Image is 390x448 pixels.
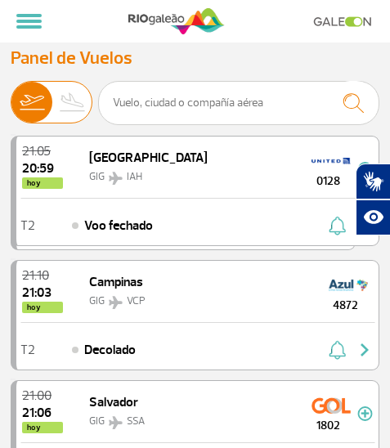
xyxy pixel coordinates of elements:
span: 1802 [298,417,357,434]
span: 2025-08-28 21:00:00 [22,389,63,402]
img: GOL Transportes Aereos [312,392,351,419]
span: VCP [127,294,146,307]
span: GIG [89,294,105,307]
span: T2 [20,344,35,356]
span: hoy [22,422,63,433]
span: SSA [127,414,145,428]
input: Vuelo, ciudad o compañía aérea [98,81,379,125]
img: mais-info-painel-voo.svg [357,162,373,177]
img: slider-desembarque [52,82,93,123]
span: GIG [89,414,105,428]
span: [GEOGRAPHIC_DATA] [89,150,208,166]
span: T2 [20,220,35,231]
img: sino-painel-voo.svg [329,216,346,235]
span: IAH [127,170,142,183]
span: 2025-08-28 21:10:00 [22,269,63,282]
img: United Airlines [312,148,351,174]
span: 4872 [316,297,374,314]
span: Voo fechado [84,216,153,235]
img: seta-direita-painel-voo.svg [355,216,374,235]
span: 2025-08-28 21:06:00 [22,406,63,419]
span: GIG [89,170,105,183]
span: Campinas [89,274,143,290]
button: Abrir recursos assistivos. [356,199,390,235]
img: sino-painel-voo.svg [329,340,346,360]
h3: Panel de Vuelos [11,47,379,69]
span: 0128 [298,172,357,190]
div: Plugin de acessibilidade da Hand Talk. [356,164,390,235]
span: 2025-08-28 21:05:00 [22,145,63,158]
img: Azul Linhas Aéreas [329,272,368,298]
img: mais-info-painel-voo.svg [357,406,373,421]
img: seta-direita-painel-voo.svg [355,340,374,360]
span: hoy [22,177,63,189]
span: Salvador [89,394,138,410]
span: hoy [22,302,63,313]
span: 2025-08-28 21:03:00 [22,286,63,299]
span: Decolado [84,340,136,360]
img: slider-embarque [11,82,52,123]
button: Abrir tradutor de língua de sinais. [356,164,390,199]
span: 2025-08-28 20:59:00 [22,162,63,175]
